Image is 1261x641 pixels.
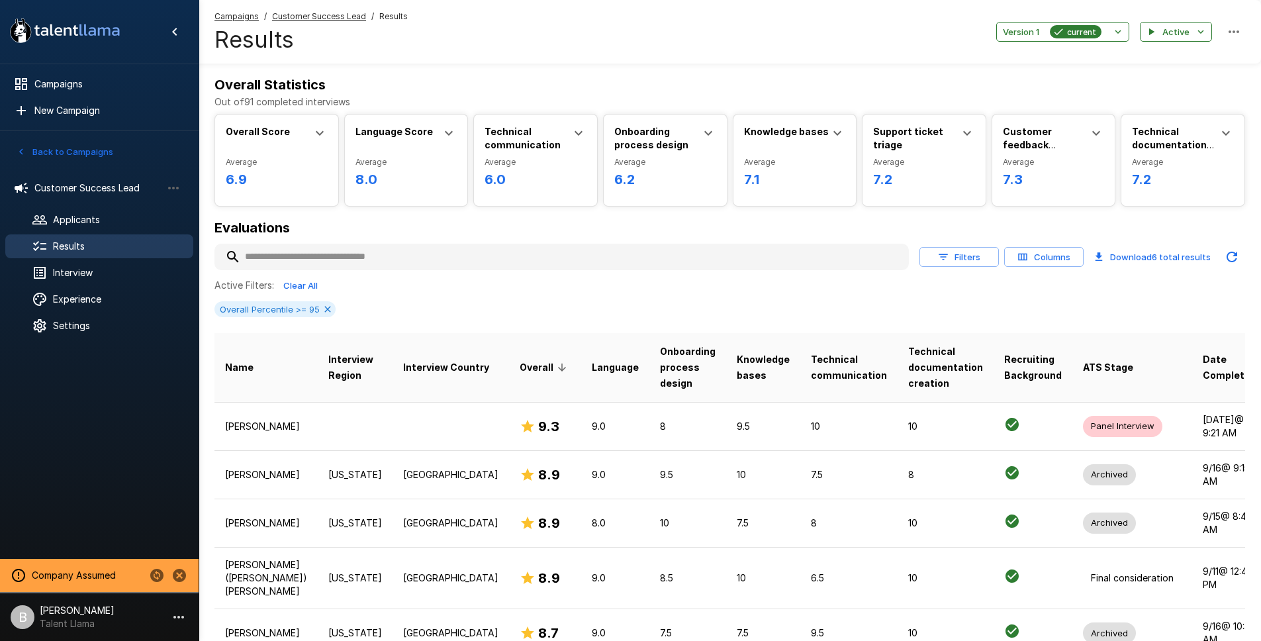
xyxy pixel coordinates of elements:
[264,10,267,23] span: /
[485,169,586,190] h6: 6.0
[1083,627,1136,640] span: Archived
[592,420,639,433] p: 9.0
[1132,126,1214,164] b: Technical documentation creation
[1083,420,1162,432] span: Panel Interview
[592,517,639,530] p: 8.0
[660,468,716,481] p: 9.5
[1004,465,1020,481] svg: Criteria Met
[660,571,716,585] p: 8.5
[328,352,382,383] span: Interview Region
[1083,468,1136,481] span: Archived
[811,626,887,640] p: 9.5
[908,571,983,585] p: 10
[592,468,639,481] p: 9.0
[371,10,374,23] span: /
[811,517,887,530] p: 8
[279,275,322,296] button: Clear All
[1004,247,1084,268] button: Columns
[226,156,328,169] span: Average
[1003,169,1105,190] h6: 7.3
[660,344,716,391] span: Onboarding process design
[355,169,457,190] h6: 8.0
[1083,360,1133,375] span: ATS Stage
[908,468,983,481] p: 8
[538,567,560,589] h6: 8.9
[403,571,498,585] p: [GEOGRAPHIC_DATA]
[811,352,887,383] span: Technical communication
[1004,352,1062,383] span: Recruiting Background
[379,10,408,23] span: Results
[1004,513,1020,529] svg: Criteria Met
[592,360,639,375] span: Language
[737,626,790,640] p: 7.5
[744,169,846,190] h6: 7.1
[214,304,325,315] span: Overall Percentile >= 95
[1132,156,1234,169] span: Average
[592,626,639,640] p: 9.0
[744,156,846,169] span: Average
[355,126,433,137] b: Language Score
[214,26,408,54] h4: Results
[996,22,1129,42] button: Version 1current
[225,360,254,375] span: Name
[660,420,716,433] p: 8
[919,247,999,268] button: Filters
[1132,169,1234,190] h6: 7.2
[1003,156,1105,169] span: Average
[873,169,975,190] h6: 7.2
[873,156,975,169] span: Average
[328,626,382,640] p: [US_STATE]
[214,77,326,93] b: Overall Statistics
[908,626,983,640] p: 10
[538,513,560,534] h6: 8.9
[226,126,290,137] b: Overall Score
[614,156,716,169] span: Average
[328,571,382,585] p: [US_STATE]
[214,11,259,21] u: Campaigns
[737,352,790,383] span: Knowledge bases
[225,517,307,530] p: [PERSON_NAME]
[660,517,716,530] p: 10
[737,420,790,433] p: 9.5
[1003,25,1039,40] span: Version 1
[1003,126,1068,164] b: Customer feedback management
[1083,572,1182,583] span: Final consideration
[538,464,560,485] h6: 8.9
[1140,22,1212,42] button: Active
[214,95,1245,109] p: Out of 91 completed interviews
[225,468,307,481] p: [PERSON_NAME]
[225,558,307,598] p: [PERSON_NAME] ([PERSON_NAME]) [PERSON_NAME]
[908,344,983,391] span: Technical documentation creation
[214,220,290,236] b: Evaluations
[737,517,790,530] p: 7.5
[214,279,274,292] p: Active Filters:
[328,468,382,481] p: [US_STATE]
[737,468,790,481] p: 10
[403,626,498,640] p: [GEOGRAPHIC_DATA]
[403,517,498,530] p: [GEOGRAPHIC_DATA]
[1089,244,1216,270] button: Download6 total results
[225,420,307,433] p: [PERSON_NAME]
[1004,623,1020,639] svg: Criteria Met
[811,571,887,585] p: 6.5
[538,416,559,437] h6: 9.3
[811,468,887,481] p: 7.5
[214,301,336,317] div: Overall Percentile >= 95
[485,156,586,169] span: Average
[1203,352,1256,383] span: Date Completed
[272,11,366,21] u: Customer Success Lead
[1083,517,1136,529] span: Archived
[1062,25,1101,39] span: current
[737,571,790,585] p: 10
[485,126,561,150] b: Technical communication
[811,420,887,433] p: 10
[592,571,639,585] p: 9.0
[1004,568,1020,584] svg: Criteria Met
[403,360,489,375] span: Interview Country
[328,517,382,530] p: [US_STATE]
[225,626,307,640] p: [PERSON_NAME]
[744,126,829,137] b: Knowledge bases
[614,126,688,150] b: Onboarding process design
[226,169,328,190] h6: 6.9
[403,468,498,481] p: [GEOGRAPHIC_DATA]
